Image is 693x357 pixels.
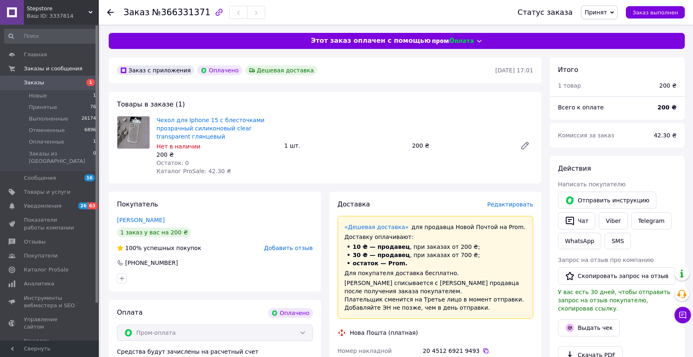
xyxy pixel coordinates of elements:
span: Принят [585,9,607,16]
span: Заказ [124,7,149,17]
span: Редактировать [487,201,533,208]
span: Итого [558,66,578,74]
span: Написать покупателю [558,181,625,188]
span: Остаток: 0 [156,160,189,166]
span: Главная [24,51,47,58]
div: 200 ₴ [156,151,278,159]
span: Заказы и сообщения [24,65,82,72]
span: 0 [93,150,96,165]
div: Статус заказа [518,8,573,16]
div: успешных покупок [117,244,201,252]
span: Stepstore [27,5,89,12]
div: 1 заказ у вас на 200 ₴ [117,227,191,237]
div: 1 шт. [281,140,408,151]
span: остаток — Prom. [353,260,408,267]
span: Показатели работы компании [24,216,76,231]
span: Каталог ProSale: 42.30 ₴ [156,168,231,174]
span: 10 ₴ — продавец [353,243,410,250]
span: Добавить отзыв [264,245,313,251]
span: Аналитика [24,280,54,287]
span: Нет в наличии [156,143,201,150]
div: Ваш ID: 3337814 [27,12,99,20]
span: Инструменты вебмастера и SEO [24,294,76,309]
div: 20 4512 6921 9493 [423,347,533,355]
div: Оплачено [197,65,242,75]
b: 200 ₴ [658,104,677,111]
span: Управление сайтом [24,316,76,331]
span: 42.30 ₴ [654,132,677,139]
img: Чехол для Iphone 15 с блесточками прозрачный силиконовый clear transparent глянцевый [117,116,149,148]
button: Скопировать запрос на отзыв [558,267,676,285]
a: WhatsApp [558,233,601,249]
span: 1 [93,92,96,100]
span: Уведомления [24,202,61,210]
div: Для покупателя доставка бесплатно. [345,269,527,277]
span: №366331371 [152,7,210,17]
button: Чат с покупателем [674,307,691,323]
div: Нова Пошта (платная) [348,329,420,337]
span: Товары в заказе (1) [117,100,185,108]
div: [PERSON_NAME] списывается с [PERSON_NAME] продавца после получения заказа покупателем. Плательщик... [345,279,527,312]
span: 26174 [82,115,96,123]
span: 6896 [84,127,96,134]
div: Заказ с приложения [117,65,194,75]
div: [PHONE_NUMBER] [124,259,179,267]
div: Вернуться назад [107,8,114,16]
span: Всего к оплате [558,104,604,111]
span: Выполненные [29,115,68,123]
time: [DATE] 17:01 [495,67,533,74]
span: Этот заказ оплачен с помощью [311,36,431,46]
span: Покупатель [117,200,158,208]
button: SMS [604,233,631,249]
span: Принятые [29,104,57,111]
span: Каталог ProSale [24,266,68,274]
div: Доставку оплачивают: [345,233,527,241]
span: 16 [84,174,95,181]
span: Новые [29,92,47,100]
a: Чехол для Iphone 15 с блесточками прозрачный силиконовый clear transparent глянцевый [156,117,264,140]
input: Поиск [4,29,97,44]
span: 1 товар [558,82,581,89]
span: Оплаченные [29,138,64,146]
button: Чат [558,212,595,229]
span: 63 [88,202,97,209]
span: 100% [125,245,142,251]
span: У вас есть 30 дней, чтобы отправить запрос на отзыв покупателю, скопировав ссылку. [558,289,670,312]
span: Заказ выполнен [632,9,678,16]
a: «Дешевая доставка» [345,224,409,230]
span: Кошелек компании [24,337,76,352]
div: 200 ₴ [409,140,513,151]
div: 200 ₴ [659,81,677,90]
div: для продавца Новой Почтой на Prom. [345,223,527,231]
a: [PERSON_NAME] [117,217,165,223]
span: Запрос на отзыв про компанию [558,257,654,263]
a: Telegram [631,212,672,229]
a: Viber [599,212,628,229]
span: Доставка [338,200,370,208]
span: Номер накладной [338,348,392,354]
div: Дешевая доставка [245,65,317,75]
div: Оплачено [268,308,313,318]
span: Заказы из [GEOGRAPHIC_DATA] [29,150,93,165]
span: Сообщения [24,174,56,182]
span: Покупатели [24,252,58,260]
span: Действия [558,165,591,172]
li: , при заказах от 700 ₴; [345,251,527,259]
a: Редактировать [517,137,533,154]
span: 1 [86,79,95,86]
span: 76 [90,104,96,111]
span: Комиссия за заказ [558,132,614,139]
span: 30 ₴ — продавец [353,252,410,258]
button: Заказ выполнен [626,6,685,19]
span: Отмененные [29,127,65,134]
button: Выдать чек [558,319,620,336]
span: Оплата [117,308,142,316]
li: , при заказах от 200 ₴; [345,243,527,251]
button: Отправить инструкцию [558,192,656,209]
span: 26 [78,202,88,209]
span: Заказы [24,79,44,86]
span: Отзывы [24,238,46,246]
span: Товары и услуги [24,188,70,196]
span: 1 [93,138,96,146]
